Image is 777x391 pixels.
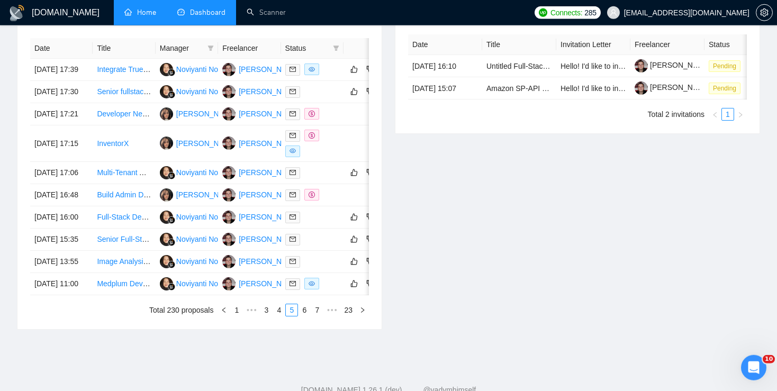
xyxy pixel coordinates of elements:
[93,162,155,184] td: Multi-Tenant AI Chatbot SaaS (Full Code Ownership)
[156,38,218,59] th: Manager
[239,211,300,223] div: [PERSON_NAME]
[222,188,236,202] img: YS
[366,257,374,266] span: dislike
[160,233,173,246] img: NN
[309,132,315,139] span: dollar
[364,85,376,98] button: dislike
[230,304,243,316] li: 1
[341,304,356,316] a: 23
[93,59,155,81] td: Integrate True Escrow Provider into B2B Marketplace (Next.js / API Integration)
[176,211,239,223] div: Noviyanti Noviyanti
[290,192,296,198] span: mail
[311,304,323,316] a: 7
[247,8,286,17] a: searchScanner
[712,112,718,118] span: left
[323,304,340,316] span: •••
[350,279,358,288] span: like
[160,87,239,95] a: NNNoviyanti Noviyanti
[550,7,582,19] span: Connects:
[239,86,300,97] div: [PERSON_NAME]
[285,304,298,316] li: 5
[239,233,300,245] div: [PERSON_NAME]
[176,278,239,289] div: Noviyanti Noviyanti
[243,304,260,316] li: Previous 5 Pages
[763,355,775,363] span: 10
[222,137,236,150] img: YS
[340,304,356,316] li: 23
[160,257,239,265] a: NNNoviyanti Noviyanti
[239,167,300,178] div: [PERSON_NAME]
[160,85,173,98] img: NN
[222,166,236,179] img: YS
[93,251,155,273] td: Image Analysis Specialist Utilizing Gemini AI
[486,62,711,70] a: Untitled Full-Stack Developer (Laravel + Vue.js / WordPress)job post
[290,148,296,154] span: eye
[207,45,214,51] span: filter
[348,277,360,290] button: like
[222,212,300,221] a: YS[PERSON_NAME]
[709,83,740,94] span: Pending
[160,107,173,121] img: KA
[348,211,360,223] button: like
[309,280,315,287] span: eye
[408,55,482,77] td: [DATE] 16:10
[205,40,216,56] span: filter
[222,107,236,121] img: YS
[756,8,772,17] span: setting
[160,212,239,221] a: NNNoviyanti Noviyanti
[222,279,300,287] a: YS[PERSON_NAME]
[309,192,315,198] span: dollar
[231,304,242,316] a: 1
[286,304,297,316] a: 5
[97,190,339,199] a: Build Admin Dashboard with User & Contract Controls (Next.js / Postgres)
[482,34,556,55] th: Title
[350,65,358,74] span: like
[350,168,358,177] span: like
[30,184,93,206] td: [DATE] 16:48
[364,166,376,179] button: dislike
[260,304,273,316] li: 3
[30,206,93,229] td: [DATE] 16:00
[97,257,242,266] a: Image Analysis Specialist Utilizing Gemini AI
[160,188,173,202] img: KA
[408,34,482,55] th: Date
[30,162,93,184] td: [DATE] 17:06
[243,304,260,316] span: •••
[176,63,239,75] div: Noviyanti Noviyanti
[222,63,236,76] img: YS
[97,279,412,288] a: Medplum Developer Needed - Asynchronous Healthcare Portal (Medplum Experience Required)
[222,168,300,176] a: YS[PERSON_NAME]
[290,258,296,265] span: mail
[273,304,285,316] a: 4
[635,83,711,92] a: [PERSON_NAME]
[630,34,704,55] th: Freelancer
[290,169,296,176] span: mail
[556,34,630,55] th: Invitation Letter
[366,87,374,96] span: dislike
[97,213,363,221] a: Full-Stack Developer (Node.js / MongoDB / React) for SaaS Platform Completion
[97,168,270,177] a: Multi-Tenant AI Chatbot SaaS (Full Code Ownership)
[97,235,248,243] a: Senior Full-Stack Developer for AI Foundation
[309,111,315,117] span: dollar
[160,65,239,73] a: NNNoviyanti Noviyanti
[222,277,236,290] img: YS
[93,273,155,295] td: Medplum Developer Needed - Asynchronous Healthcare Portal (Medplum Experience Required)
[356,304,369,316] li: Next Page
[160,137,173,150] img: KA
[30,229,93,251] td: [DATE] 15:35
[222,65,300,73] a: YS[PERSON_NAME]
[333,45,339,51] span: filter
[408,77,482,99] td: [DATE] 15:07
[359,307,366,313] span: right
[93,229,155,251] td: Senior Full-Stack Developer for AI Foundation
[366,213,374,221] span: dislike
[635,59,648,72] img: c1bYBLFISfW-KFu5YnXsqDxdnhJyhFG7WZWQjmw4vq0-YF4TwjoJdqRJKIWeWIjxa9
[366,235,374,243] span: dislike
[298,304,311,316] li: 6
[734,108,747,121] button: right
[239,108,300,120] div: [PERSON_NAME]
[160,63,173,76] img: NN
[364,233,376,245] button: dislike
[722,108,734,120] a: 1
[160,168,239,176] a: NNNoviyanti Noviyanti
